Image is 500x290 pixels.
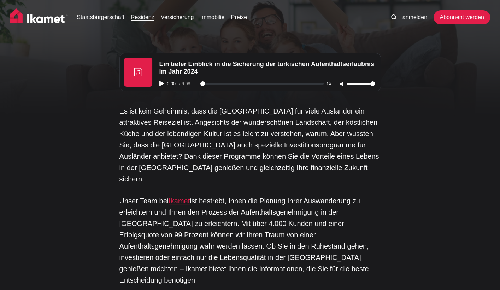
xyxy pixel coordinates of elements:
[119,197,169,205] font: Unser Team bei
[161,13,194,22] a: Versicherung
[161,14,194,20] font: Versicherung
[179,81,180,86] font: /
[119,197,369,284] font: ist bestrebt, Ihnen die Planung Ihrer Auswanderung zu erleichtern und Ihnen den Prozess der Aufen...
[159,81,166,86] button: Audio abspielen
[131,13,154,22] a: Residenz
[338,81,347,87] button: Stummschaltung aufheben
[200,14,224,20] font: Immobilie
[77,14,124,20] font: Staatsbürgerschaft
[402,13,427,22] a: anmelden
[231,13,247,22] a: Preise
[231,14,247,20] font: Preise
[119,107,379,183] font: Es ist kein Geheimnis, dass die [GEOGRAPHIC_DATA] für viele Ausländer ein attraktives Reiseziel i...
[131,14,154,20] font: Residenz
[200,13,224,22] a: Immobilie
[77,13,124,22] a: Staatsbürgerschaft
[325,82,338,86] button: Wiedergabegeschwindigkeit anpassen
[182,81,190,86] font: 9:08
[440,14,484,20] font: Abonnent werden
[10,8,68,26] img: Ikamet-Startseite
[159,60,374,75] font: Ein tiefer Einblick in die Sicherung der türkischen Aufenthaltserlaubnis im Jahr 2024
[167,81,176,86] font: 0:00
[169,197,190,205] a: Ikamet
[402,14,427,20] font: anmelden
[434,10,490,24] a: Abonnent werden
[327,81,331,86] font: 1×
